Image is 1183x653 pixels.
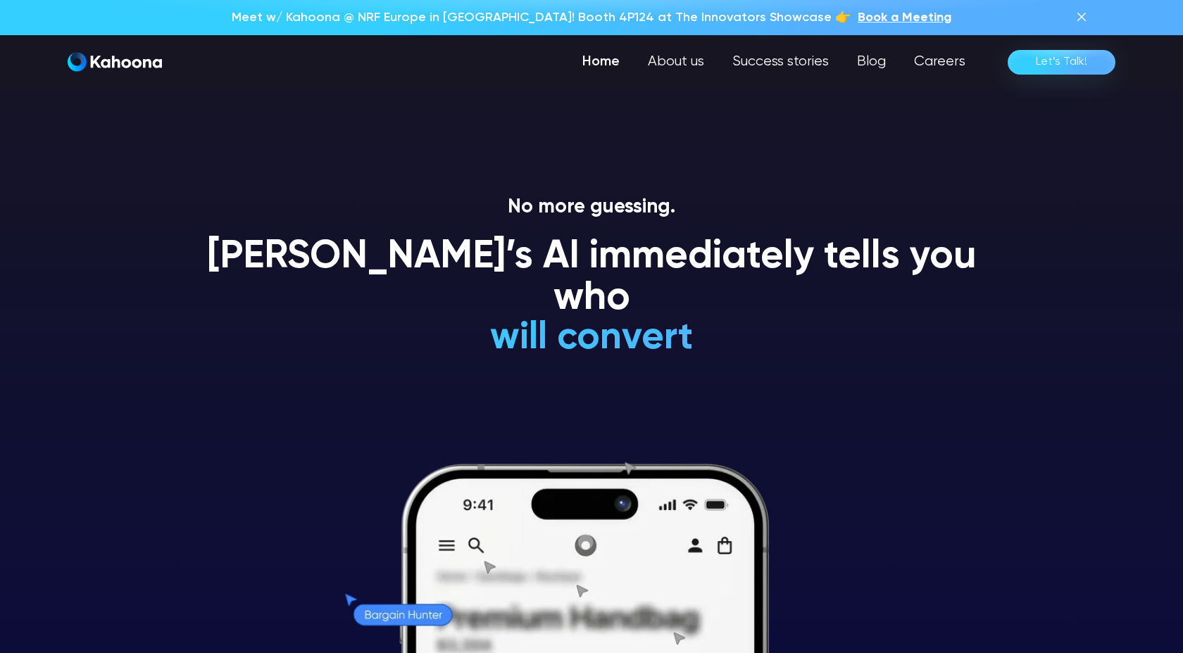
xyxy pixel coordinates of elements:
[1036,51,1087,73] div: Let’s Talk!
[718,48,843,76] a: Success stories
[634,48,718,76] a: About us
[190,236,993,320] h1: [PERSON_NAME]’s AI immediately tells you who
[858,8,951,27] a: Book a Meeting
[68,52,162,72] img: Kahoona logo white
[568,48,634,76] a: Home
[900,48,979,76] a: Careers
[1008,50,1115,75] a: Let’s Talk!
[384,317,799,359] h1: will convert
[858,11,951,24] span: Book a Meeting
[68,52,162,72] a: Kahoona logo blackKahoona logo white
[190,196,993,220] p: No more guessing.
[232,8,851,27] p: Meet w/ Kahoona @ NRF Europe in [GEOGRAPHIC_DATA]! Booth 4P124 at The Innovators Showcase 👉
[843,48,900,76] a: Blog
